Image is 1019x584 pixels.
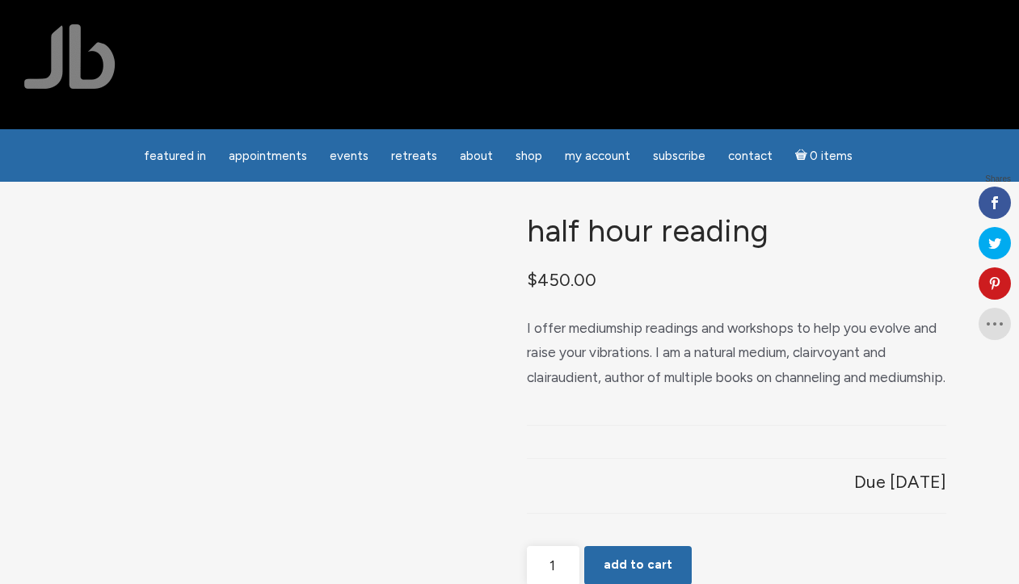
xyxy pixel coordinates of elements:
span: Contact [728,149,773,163]
span: featured in [144,149,206,163]
span: Subscribe [653,149,705,163]
a: Contact [718,141,782,172]
span: Retreats [391,149,437,163]
span: Shares [985,175,1011,183]
a: Events [320,141,378,172]
p: Due [DATE] [854,467,946,498]
a: Shop [506,141,552,172]
img: Jamie Butler. The Everyday Medium [24,24,116,89]
bdi: 450.00 [527,270,596,290]
span: Shop [516,149,542,163]
i: Cart [795,149,811,163]
span: Appointments [229,149,307,163]
a: My Account [555,141,640,172]
span: About [460,149,493,163]
a: About [450,141,503,172]
a: featured in [134,141,216,172]
a: Subscribe [643,141,715,172]
a: Appointments [219,141,317,172]
a: Retreats [381,141,447,172]
p: I offer mediumship readings and workshops to help you evolve and raise your vibrations. I am a na... [527,316,945,390]
a: Cart0 items [785,139,863,172]
h1: Half Hour Reading [527,214,945,249]
span: $ [527,270,537,290]
span: Events [330,149,368,163]
span: 0 items [810,150,853,162]
span: My Account [565,149,630,163]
